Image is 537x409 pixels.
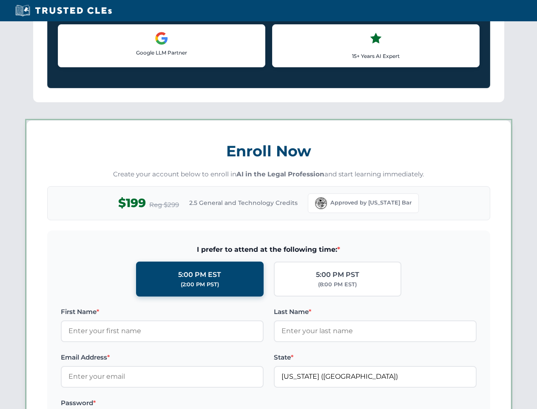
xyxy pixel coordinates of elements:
p: 15+ Years AI Expert [279,52,472,60]
img: Google [155,32,168,45]
h3: Enroll Now [47,138,490,164]
p: Create your account below to enroll in and start learning immediately. [47,170,490,179]
input: Florida (FL) [274,366,477,387]
span: Reg $299 [149,200,179,210]
label: First Name [61,307,264,317]
strong: AI in the Legal Profession [236,170,324,178]
div: 5:00 PM PST [316,269,359,280]
span: Approved by [US_STATE] Bar [330,199,412,207]
label: State [274,352,477,363]
label: Last Name [274,307,477,317]
label: Email Address [61,352,264,363]
div: (2:00 PM PST) [181,280,219,289]
p: Google LLM Partner [65,49,258,57]
div: 5:00 PM EST [178,269,221,280]
span: 2.5 General and Technology Credits [189,198,298,207]
input: Enter your first name [61,320,264,342]
img: Florida Bar [315,197,327,209]
span: $199 [118,193,146,213]
div: (8:00 PM EST) [318,280,357,289]
input: Enter your email [61,366,264,387]
label: Password [61,398,264,408]
span: I prefer to attend at the following time: [61,244,477,255]
img: Trusted CLEs [13,4,114,17]
input: Enter your last name [274,320,477,342]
